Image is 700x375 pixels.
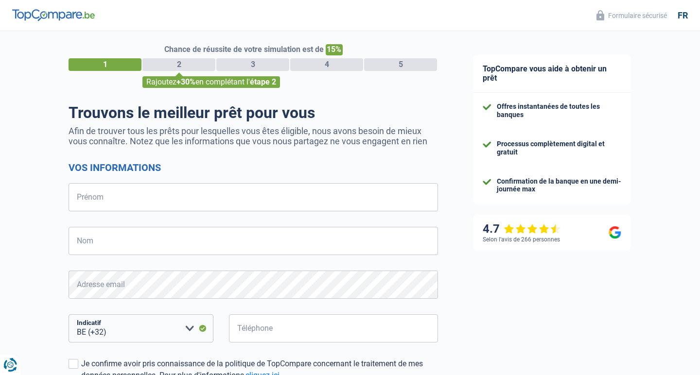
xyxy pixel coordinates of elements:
[142,76,280,88] div: Rajoutez en complétant l'
[497,140,621,156] div: Processus complètement digital et gratuit
[229,314,438,342] input: 401020304
[364,58,437,71] div: 5
[69,58,141,71] div: 1
[290,58,363,71] div: 4
[483,222,561,236] div: 4.7
[473,54,631,93] div: TopCompare vous aide à obtenir un prêt
[69,103,438,122] h1: Trouvons le meilleur prêt pour vous
[164,45,324,54] span: Chance de réussite de votre simulation est de
[216,58,289,71] div: 3
[591,7,673,23] button: Formulaire sécurisé
[176,77,195,86] span: +30%
[69,126,438,146] p: Afin de trouver tous les prêts pour lesquelles vous êtes éligible, nous avons besoin de mieux vou...
[69,162,438,173] h2: Vos informations
[142,58,215,71] div: 2
[678,10,688,21] div: fr
[483,236,560,243] div: Selon l’avis de 266 personnes
[497,177,621,194] div: Confirmation de la banque en une demi-journée max
[497,102,621,119] div: Offres instantanées de toutes les banques
[250,77,276,86] span: étape 2
[326,44,343,55] span: 15%
[12,9,95,21] img: TopCompare Logo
